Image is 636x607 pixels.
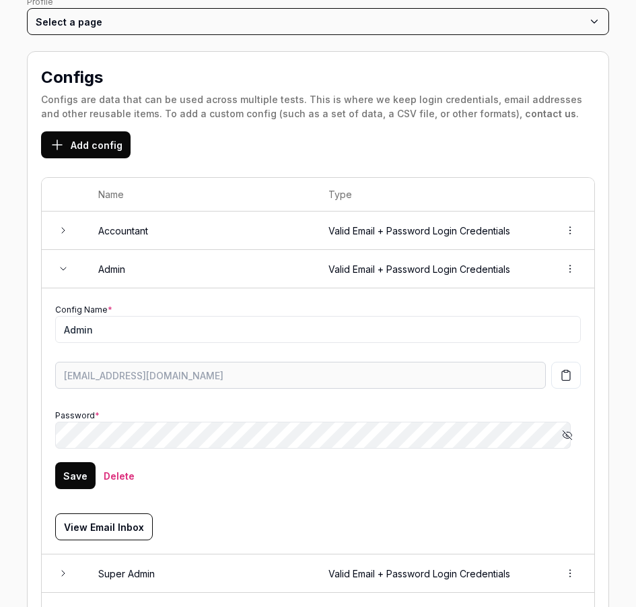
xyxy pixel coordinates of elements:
th: Name [85,178,315,212]
span: Select a page [36,16,102,28]
th: Type [315,178,546,212]
td: Admin [85,250,315,288]
td: Valid Email + Password Login Credentials [315,212,546,250]
label: Config Name [55,305,112,315]
button: View Email Inbox [55,513,153,540]
a: contact us [525,108,576,119]
td: Valid Email + Password Login Credentials [315,554,546,593]
td: Accountant [85,212,315,250]
button: Delete [96,462,143,489]
button: Save [55,462,96,489]
td: Super Admin [85,554,315,593]
h2: Configs [41,65,103,90]
button: Copy [551,362,581,389]
input: My test user [55,316,581,343]
td: Valid Email + Password Login Credentials [315,250,546,288]
button: Add config [41,131,131,158]
a: View Email Inbox [55,513,581,540]
div: Configs are data that can be used across multiple tests. This is where we keep login credentials,... [41,92,595,121]
label: Password [55,410,100,420]
button: Select a page [27,8,609,35]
